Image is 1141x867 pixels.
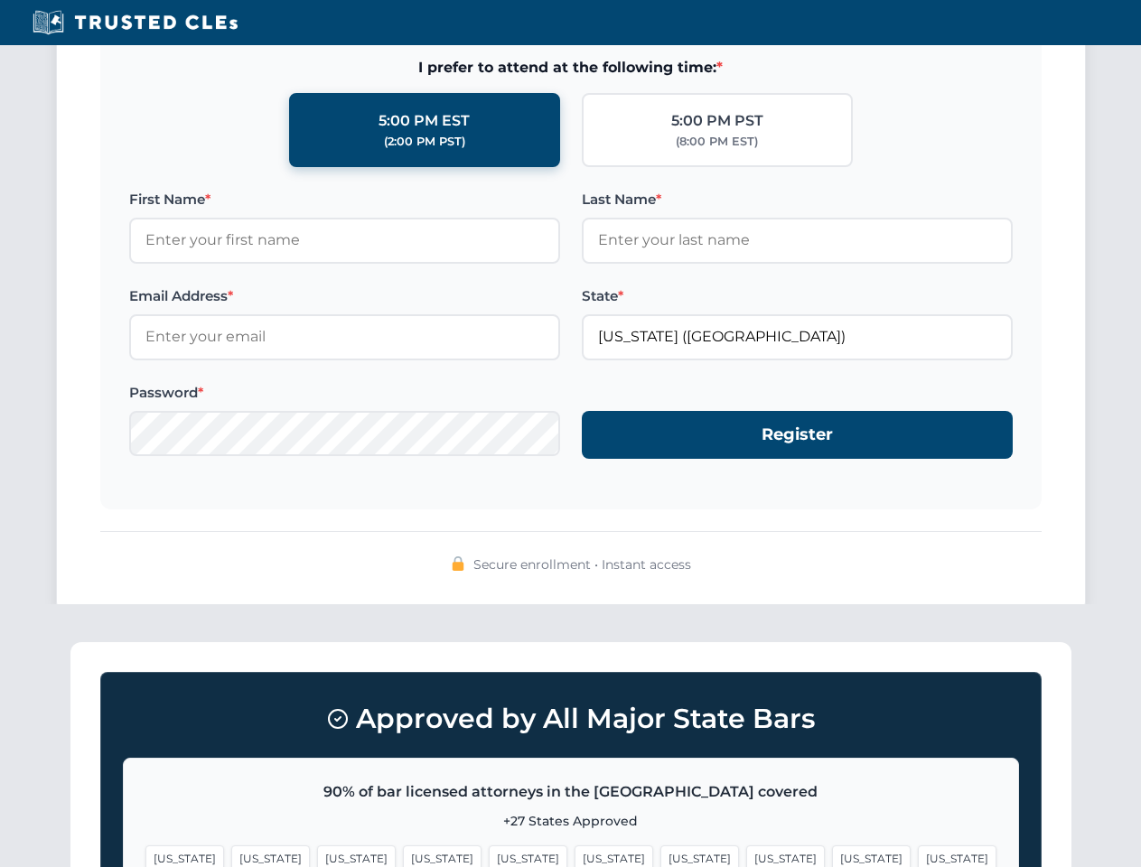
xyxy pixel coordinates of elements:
[582,218,1013,263] input: Enter your last name
[473,555,691,574] span: Secure enrollment • Instant access
[384,133,465,151] div: (2:00 PM PST)
[129,189,560,210] label: First Name
[129,382,560,404] label: Password
[676,133,758,151] div: (8:00 PM EST)
[379,109,470,133] div: 5:00 PM EST
[582,189,1013,210] label: Last Name
[129,218,560,263] input: Enter your first name
[671,109,763,133] div: 5:00 PM PST
[123,695,1019,743] h3: Approved by All Major State Bars
[582,314,1013,359] input: Florida (FL)
[451,556,465,571] img: 🔒
[582,411,1013,459] button: Register
[582,285,1013,307] label: State
[145,780,996,804] p: 90% of bar licensed attorneys in the [GEOGRAPHIC_DATA] covered
[129,314,560,359] input: Enter your email
[129,56,1013,79] span: I prefer to attend at the following time:
[129,285,560,307] label: Email Address
[27,9,243,36] img: Trusted CLEs
[145,811,996,831] p: +27 States Approved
